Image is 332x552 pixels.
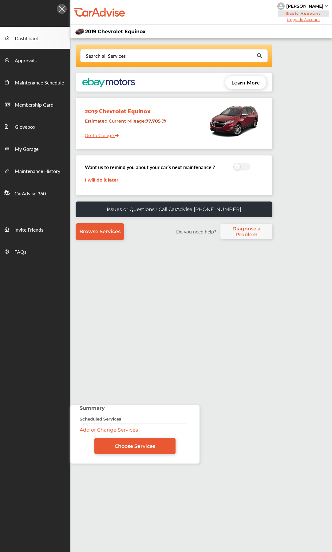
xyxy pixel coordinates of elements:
[15,57,37,65] span: Approvals
[277,17,330,22] span: Upgrade Account
[15,79,64,87] span: Maintenance Schedule
[86,53,126,58] div: Search all Services
[277,2,285,10] img: knH8PDtVvWoAbQRylUukY18CTiRevjo20fAtgn5MLBQj4uumYvk2MzTtcAIzfGAtb1XOLVMAvhLuqoNAbL4reqehy0jehNKdM...
[80,427,138,433] a: Add or Change Services
[223,226,269,237] span: Diagnose a Problem
[15,123,35,131] span: Glovebox
[0,27,70,49] a: Dashboard
[278,10,329,17] span: Basic Account
[115,443,155,449] span: Choose Services
[79,229,121,234] span: Browse Services
[286,3,323,9] div: [PERSON_NAME]
[15,167,60,175] span: Maintenance History
[325,5,328,7] img: sCxJUJ+qAmfqhQGDUl18vwLg4ZYJ6CxN7XmbOMBAAAAAElFTkSuQmCC
[76,202,272,217] a: Issues or Questions? Call CarAdvise [PHONE_NUMBER]
[80,405,105,411] strong: Summary
[76,223,124,240] a: Browse Services
[146,118,162,124] strong: 77,705
[220,224,272,239] a: Diagnose a Problem
[0,115,70,137] a: Glovebox
[208,101,260,141] img: mobile_12930_st0640_046.jpg
[231,79,260,86] span: Learn More
[107,206,241,212] p: Issues or Questions? Call CarAdvise [PHONE_NUMBER]
[94,438,176,454] a: Choose Services
[14,190,46,198] span: CarAdvise 360
[80,128,119,140] a: Go To Garage
[0,159,70,182] a: Maintenance History
[0,49,70,71] a: Approvals
[75,28,84,35] img: mobile_12930_st0640_046.jpg
[85,163,215,170] h3: Want us to remind you about your car’s next maintenance ?
[57,4,67,14] img: Icon.5fd9dcc7.svg
[15,101,53,109] span: Membership Card
[85,177,118,183] a: I will do it later
[80,101,170,116] div: 2019 Chevrolet Equinox
[85,29,146,34] span: 2019 Chevrolet Equinox
[0,137,70,159] a: My Garage
[14,226,43,234] span: Invite Friends
[0,93,70,115] a: Membership Card
[0,71,70,93] a: Maintenance Schedule
[80,417,121,421] strong: Scheduled Services
[15,145,38,153] span: My Garage
[15,35,38,43] span: Dashboard
[14,248,26,256] span: FAQs
[80,116,170,131] div: Estimated Current Mileage :
[173,228,219,235] label: Do you need help?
